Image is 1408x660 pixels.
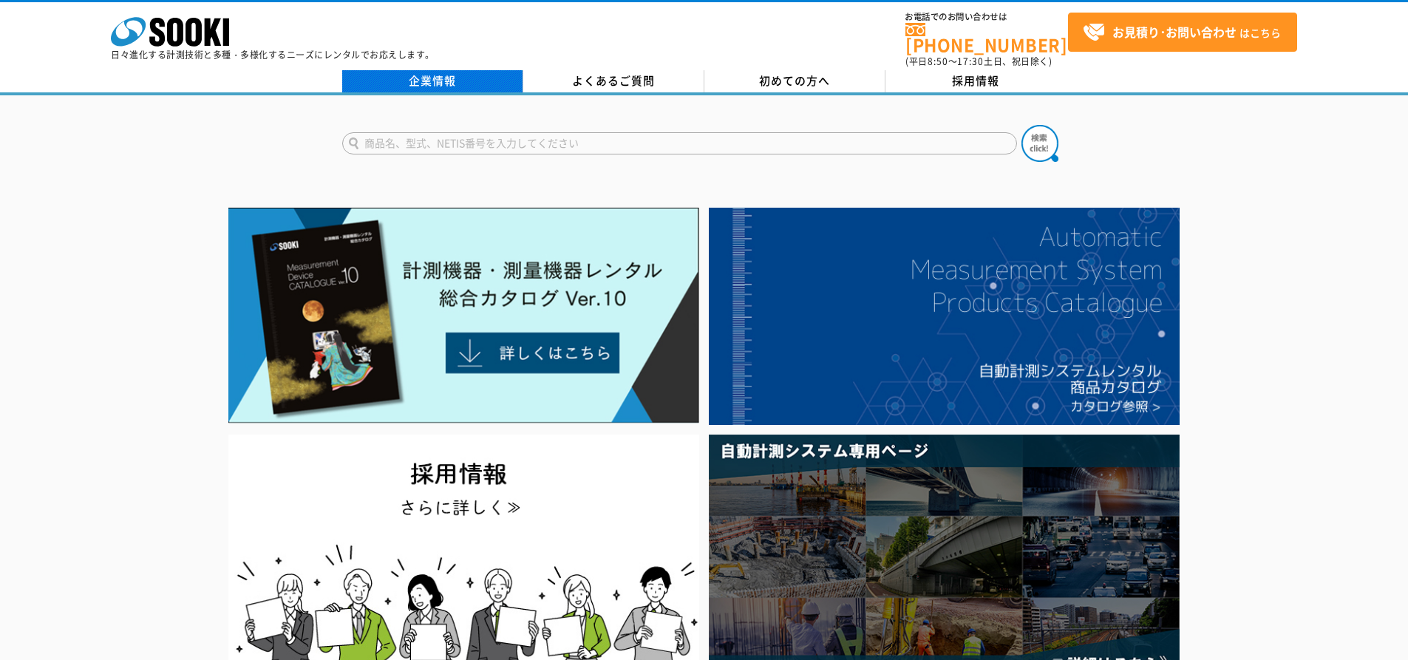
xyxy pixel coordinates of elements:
span: はこちら [1083,21,1281,44]
a: 採用情報 [885,70,1067,92]
p: 日々進化する計測技術と多種・多様化するニーズにレンタルでお応えします。 [111,50,435,59]
span: 8:50 [928,55,948,68]
span: 初めての方へ [759,72,830,89]
input: 商品名、型式、NETIS番号を入力してください [342,132,1017,154]
img: Catalog Ver10 [228,208,699,423]
a: 初めての方へ [704,70,885,92]
img: 自動計測システムカタログ [709,208,1180,425]
a: よくあるご質問 [523,70,704,92]
img: btn_search.png [1021,125,1058,162]
a: [PHONE_NUMBER] [905,23,1068,53]
span: (平日 ～ 土日、祝日除く) [905,55,1052,68]
strong: お見積り･お問い合わせ [1112,23,1237,41]
span: 17:30 [957,55,984,68]
span: お電話でのお問い合わせは [905,13,1068,21]
a: 企業情報 [342,70,523,92]
a: お見積り･お問い合わせはこちら [1068,13,1297,52]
